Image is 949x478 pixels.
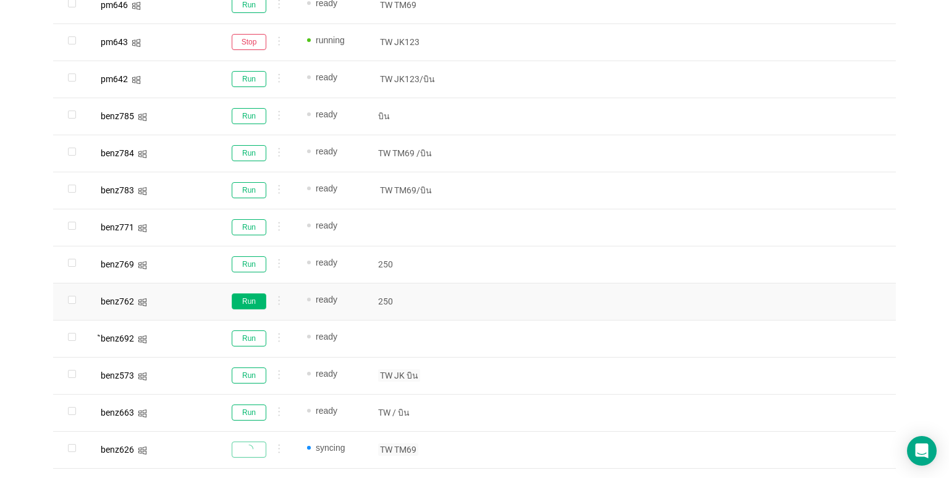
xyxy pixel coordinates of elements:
[316,406,337,416] span: ready
[138,149,147,159] i: icon: windows
[138,372,147,381] i: icon: windows
[101,223,134,232] div: benz771
[316,220,337,230] span: ready
[138,446,147,455] i: icon: windows
[378,110,468,122] p: บิน
[132,1,141,10] i: icon: windows
[232,34,266,50] button: Stop
[138,187,147,196] i: icon: windows
[232,145,266,161] button: Run
[101,260,134,269] div: benz769
[138,409,147,418] i: icon: windows
[101,297,134,306] div: benz762
[232,256,266,272] button: Run
[232,405,266,421] button: Run
[316,146,337,156] span: ready
[316,295,337,304] span: ready
[378,73,437,85] span: TW JK123/บิน
[415,147,434,159] span: /บิน
[101,112,134,120] div: benz785
[101,38,128,46] div: pm643
[132,38,141,48] i: icon: windows
[101,371,134,380] div: benz573
[316,72,337,82] span: ready
[907,436,937,466] div: Open Intercom Messenger
[316,332,337,342] span: ready
[378,184,434,196] span: TW TM69/บิน
[232,108,266,124] button: Run
[316,109,337,119] span: ready
[138,261,147,270] i: icon: windows
[101,75,128,83] div: pm642
[101,445,134,454] div: benz626
[316,35,345,45] span: running
[138,112,147,122] i: icon: windows
[378,443,418,456] span: TW TM69
[101,408,134,417] div: benz663
[378,369,420,382] span: TW JK บิน
[378,36,421,48] span: TW JK123
[132,75,141,85] i: icon: windows
[138,224,147,233] i: icon: windows
[138,298,147,307] i: icon: windows
[232,71,266,87] button: Run
[101,334,134,343] div: ิbenz692
[378,147,468,159] p: TW TM69
[232,367,266,384] button: Run
[101,1,128,9] div: pm646
[232,219,266,235] button: Run
[316,369,337,379] span: ready
[378,295,468,308] p: 250
[378,406,468,419] p: TW / บิน
[378,258,468,270] p: 250
[138,335,147,344] i: icon: windows
[316,183,337,193] span: ready
[316,443,345,453] span: syncing
[232,182,266,198] button: Run
[101,149,134,157] div: benz784
[316,258,337,267] span: ready
[101,186,134,195] div: benz783
[232,330,266,346] button: Run
[232,293,266,309] button: Run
